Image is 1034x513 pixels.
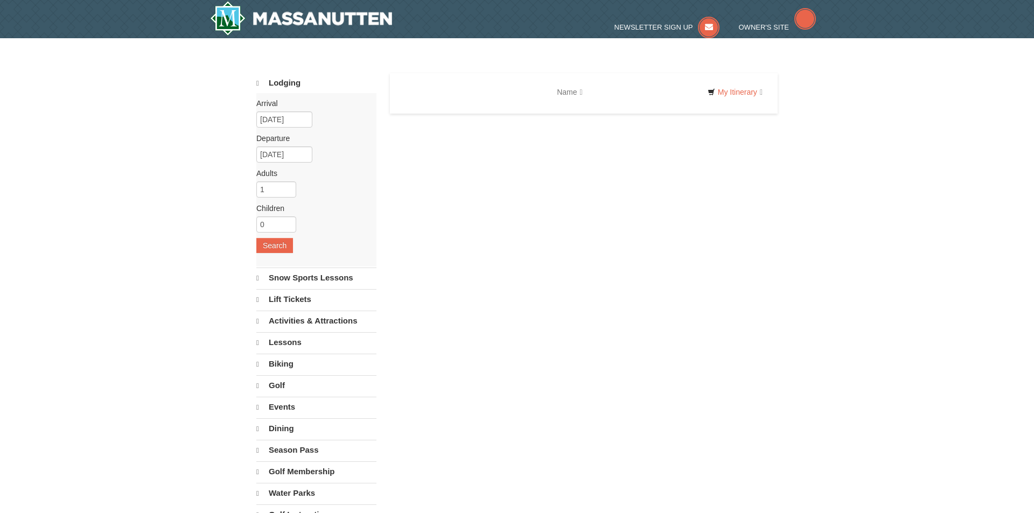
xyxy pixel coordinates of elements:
a: My Itinerary [701,84,770,100]
label: Children [256,203,368,214]
a: Golf [256,375,376,396]
a: Owner's Site [739,23,816,31]
button: Search [256,238,293,253]
a: Golf Membership [256,461,376,482]
a: Snow Sports Lessons [256,268,376,288]
a: Massanutten Resort [210,1,392,36]
a: Water Parks [256,483,376,503]
img: Massanutten Resort Logo [210,1,392,36]
a: Dining [256,418,376,439]
a: Lessons [256,332,376,353]
a: Lift Tickets [256,289,376,310]
span: Owner's Site [739,23,790,31]
a: Biking [256,354,376,374]
label: Arrival [256,98,368,109]
a: Name [549,81,590,103]
label: Adults [256,168,368,179]
a: Newsletter Sign Up [614,23,720,31]
a: Activities & Attractions [256,311,376,331]
a: Events [256,397,376,417]
a: Lodging [256,73,376,93]
a: Season Pass [256,440,376,460]
label: Departure [256,133,368,144]
span: Newsletter Sign Up [614,23,693,31]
